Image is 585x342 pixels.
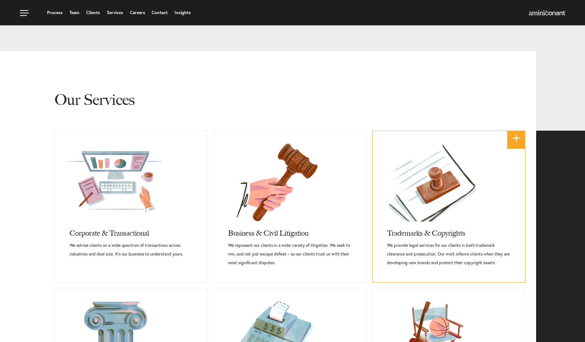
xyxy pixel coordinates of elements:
[55,51,525,131] h2: Our Services
[86,10,100,15] a: Clients
[107,10,123,15] a: Services
[214,221,366,282] a: Business & Civil LitigationWe represent our clients in a wide variety of litigation. We seek to w...
[387,241,510,267] p: We provide legal services for our clients in both trademark clearance and prosecution. Our work i...
[55,221,207,274] a: Corporate & TransactionalWe advise clients on a wide spectrum of transactions across industries a...
[507,131,525,149] a: +
[228,221,352,241] h3: Business & Civil Litigation
[130,10,145,15] a: Careers
[70,10,79,15] a: Team
[373,221,525,282] a: Trademarks & CopyrightsWe provide legal services for our clients in both trademark clearance and ...
[529,10,565,16] a: Home
[529,10,565,16] img: Amini & Conant
[228,241,352,267] p: We represent our clients in a wide variety of litigation. We seek to win, and not just escape def...
[47,10,63,15] a: Process
[152,10,168,15] a: Contact
[387,221,510,241] h3: Trademarks & Copyrights
[70,221,193,241] h3: Corporate & Transactional
[70,241,193,258] p: We advise clients on a wide spectrum of transactions across industries and deal size. It’s our bu...
[174,10,191,15] a: Insights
